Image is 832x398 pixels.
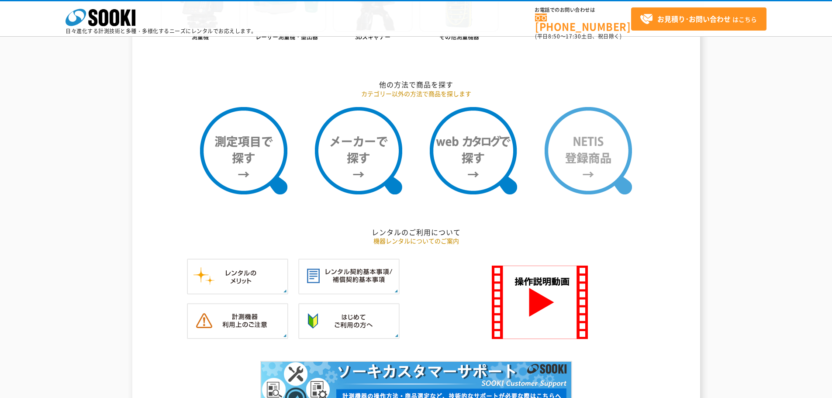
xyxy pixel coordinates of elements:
[161,80,672,89] h2: 他の方法で商品を探す
[161,228,672,237] h2: レンタルのご利用について
[548,32,560,40] span: 8:50
[640,13,757,26] span: はこちら
[161,89,672,98] p: カテゴリー以外の方法で商品を探します
[657,14,731,24] strong: お見積り･お問い合わせ
[535,14,631,31] a: [PHONE_NUMBER]
[187,285,288,294] a: レンタルのメリット
[631,7,766,31] a: お見積り･お問い合わせはこちら
[187,259,288,294] img: レンタルのメリット
[161,236,672,246] p: 機器レンタルについてのご案内
[298,330,400,338] a: はじめてご利用の方へ
[535,7,631,13] span: お電話でのお問い合わせは
[430,107,517,194] img: webカタログで探す
[492,266,588,339] img: SOOKI 操作説明動画
[200,107,287,194] img: 測定項目で探す
[545,107,632,194] img: NETIS登録商品
[566,32,581,40] span: 17:30
[315,107,402,194] img: メーカーで探す
[187,303,288,339] img: 計測機器ご利用上のご注意
[298,285,400,294] a: レンタル契約基本事項／補償契約基本事項
[298,303,400,339] img: はじめてご利用の方へ
[535,32,621,40] span: (平日 ～ 土日、祝日除く)
[66,28,257,34] p: 日々進化する計測技術と多種・多様化するニーズにレンタルでお応えします。
[298,259,400,294] img: レンタル契約基本事項／補償契約基本事項
[187,330,288,338] a: 計測機器ご利用上のご注意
